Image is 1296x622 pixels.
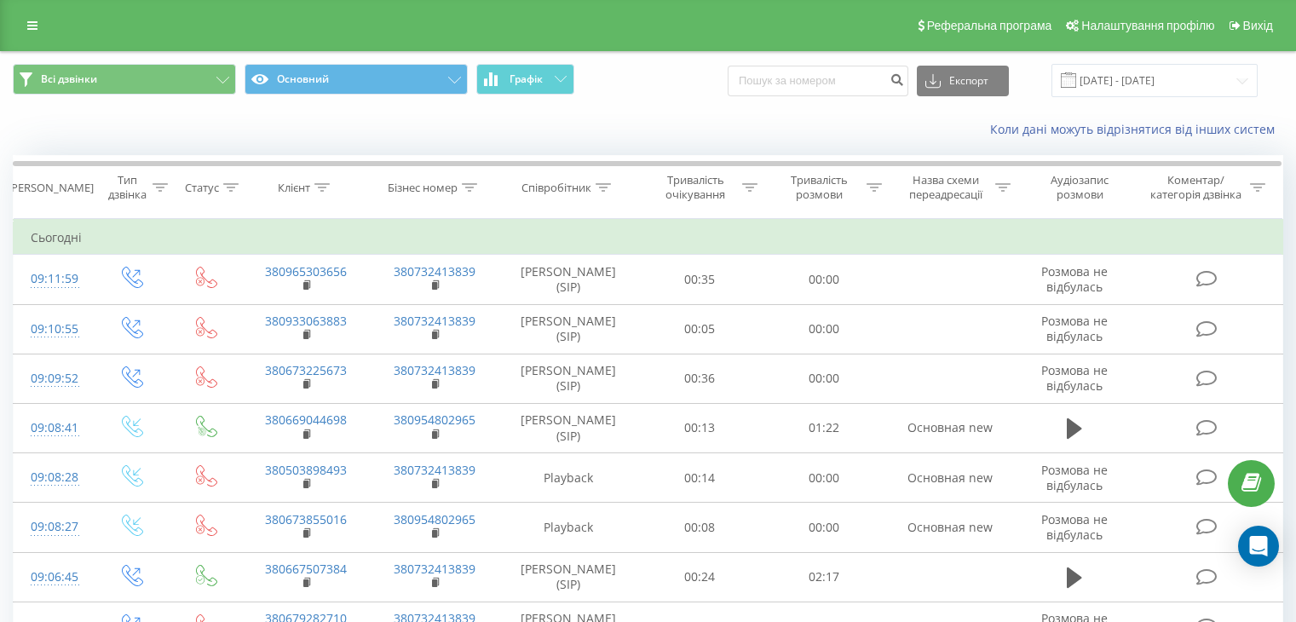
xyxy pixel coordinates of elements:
[927,19,1052,32] span: Реферальна програма
[265,313,347,329] a: 380933063883
[901,173,991,202] div: Назва схеми переадресації
[31,313,76,346] div: 09:10:55
[510,73,543,85] span: Графік
[777,173,862,202] div: Тривалість розмови
[762,304,885,354] td: 00:00
[31,461,76,494] div: 09:08:28
[31,510,76,544] div: 09:08:27
[1030,173,1130,202] div: Аудіозапис розмови
[499,304,638,354] td: [PERSON_NAME] (SIP)
[8,181,94,195] div: [PERSON_NAME]
[394,263,475,279] a: 380732413839
[41,72,97,86] span: Всі дзвінки
[885,403,1014,452] td: Основная new
[990,121,1283,137] a: Коли дані можуть відрізнятися вiд інших систем
[388,181,458,195] div: Бізнес номер
[638,354,762,403] td: 00:36
[1041,263,1108,295] span: Розмова не відбулась
[1041,462,1108,493] span: Розмова не відбулась
[265,511,347,527] a: 380673855016
[762,354,885,403] td: 00:00
[394,511,475,527] a: 380954802965
[394,561,475,577] a: 380732413839
[521,181,591,195] div: Співробітник
[107,173,147,202] div: Тип дзвінка
[265,263,347,279] a: 380965303656
[31,561,76,594] div: 09:06:45
[885,503,1014,552] td: Основная new
[1041,511,1108,543] span: Розмова не відбулась
[499,552,638,602] td: [PERSON_NAME] (SIP)
[499,503,638,552] td: Playback
[394,462,475,478] a: 380732413839
[31,262,76,296] div: 09:11:59
[762,255,885,304] td: 00:00
[265,561,347,577] a: 380667507384
[245,64,468,95] button: Основний
[638,552,762,602] td: 00:24
[638,403,762,452] td: 00:13
[1041,313,1108,344] span: Розмова не відбулась
[499,453,638,503] td: Playback
[1081,19,1214,32] span: Налаштування профілю
[476,64,574,95] button: Графік
[654,173,739,202] div: Тривалість очікування
[185,181,219,195] div: Статус
[499,255,638,304] td: [PERSON_NAME] (SIP)
[1041,362,1108,394] span: Розмова не відбулась
[762,552,885,602] td: 02:17
[1243,19,1273,32] span: Вихід
[394,362,475,378] a: 380732413839
[499,403,638,452] td: [PERSON_NAME] (SIP)
[728,66,908,96] input: Пошук за номером
[31,362,76,395] div: 09:09:52
[394,412,475,428] a: 380954802965
[638,304,762,354] td: 00:05
[278,181,310,195] div: Клієнт
[394,313,475,329] a: 380732413839
[1146,173,1246,202] div: Коментар/категорія дзвінка
[499,354,638,403] td: [PERSON_NAME] (SIP)
[762,453,885,503] td: 00:00
[265,412,347,428] a: 380669044698
[1238,526,1279,567] div: Open Intercom Messenger
[885,453,1014,503] td: Основная new
[638,503,762,552] td: 00:08
[762,503,885,552] td: 00:00
[13,64,236,95] button: Всі дзвінки
[638,255,762,304] td: 00:35
[265,462,347,478] a: 380503898493
[917,66,1009,96] button: Експорт
[638,453,762,503] td: 00:14
[14,221,1283,255] td: Сьогодні
[31,412,76,445] div: 09:08:41
[265,362,347,378] a: 380673225673
[762,403,885,452] td: 01:22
